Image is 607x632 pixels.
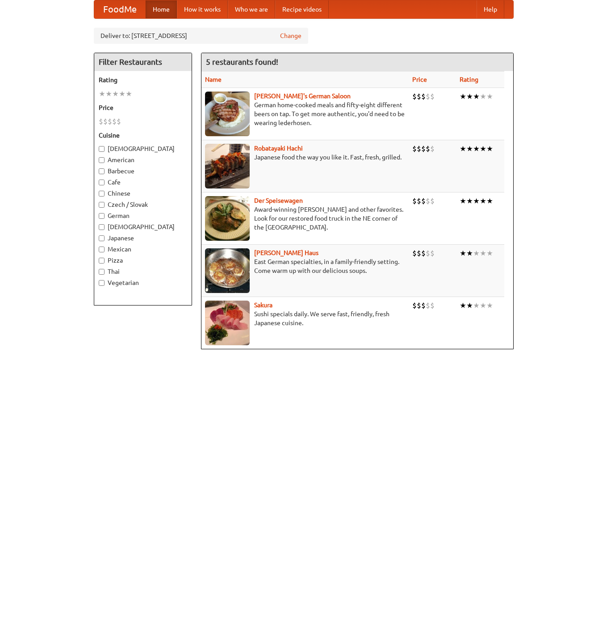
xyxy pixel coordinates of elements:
[99,258,105,264] input: Pizza
[94,28,308,44] div: Deliver to: [STREET_ADDRESS]
[205,153,405,162] p: Japanese food the way you like it. Fast, fresh, grilled.
[486,196,493,206] li: ★
[275,0,329,18] a: Recipe videos
[99,256,187,265] label: Pizza
[486,144,493,154] li: ★
[460,248,466,258] li: ★
[99,235,105,241] input: Japanese
[280,31,301,40] a: Change
[426,301,430,310] li: $
[480,248,486,258] li: ★
[117,117,121,126] li: $
[94,0,146,18] a: FoodMe
[99,117,103,126] li: $
[99,155,187,164] label: American
[99,202,105,208] input: Czech / Slovak
[206,58,278,66] ng-pluralize: 5 restaurants found!
[417,92,421,101] li: $
[480,196,486,206] li: ★
[460,301,466,310] li: ★
[99,167,187,176] label: Barbecue
[205,196,250,241] img: speisewagen.jpg
[126,89,132,99] li: ★
[430,248,435,258] li: $
[99,267,187,276] label: Thai
[473,301,480,310] li: ★
[477,0,504,18] a: Help
[254,92,351,100] a: [PERSON_NAME]'s German Saloon
[412,248,417,258] li: $
[466,144,473,154] li: ★
[99,280,105,286] input: Vegetarian
[119,89,126,99] li: ★
[486,92,493,101] li: ★
[205,248,250,293] img: kohlhaus.jpg
[426,92,430,101] li: $
[466,92,473,101] li: ★
[99,89,105,99] li: ★
[426,144,430,154] li: $
[412,76,427,83] a: Price
[108,117,112,126] li: $
[466,301,473,310] li: ★
[486,301,493,310] li: ★
[112,117,117,126] li: $
[426,196,430,206] li: $
[430,144,435,154] li: $
[460,144,466,154] li: ★
[99,168,105,174] input: Barbecue
[412,144,417,154] li: $
[412,301,417,310] li: $
[99,178,187,187] label: Cafe
[460,76,478,83] a: Rating
[99,278,187,287] label: Vegetarian
[412,196,417,206] li: $
[473,92,480,101] li: ★
[254,145,303,152] b: Robatayaki Hachi
[99,245,187,254] label: Mexican
[205,92,250,136] img: esthers.jpg
[421,248,426,258] li: $
[99,103,187,112] h5: Price
[99,191,105,197] input: Chinese
[94,53,192,71] h4: Filter Restaurants
[99,144,187,153] label: [DEMOGRAPHIC_DATA]
[99,157,105,163] input: American
[417,248,421,258] li: $
[254,301,272,309] a: Sakura
[417,144,421,154] li: $
[99,180,105,185] input: Cafe
[417,196,421,206] li: $
[254,249,318,256] a: [PERSON_NAME] Haus
[466,196,473,206] li: ★
[205,301,250,345] img: sakura.jpg
[112,89,119,99] li: ★
[205,144,250,188] img: robatayaki.jpg
[146,0,177,18] a: Home
[205,100,405,127] p: German home-cooked meals and fifty-eight different beers on tap. To get more authentic, you'd nee...
[473,248,480,258] li: ★
[205,257,405,275] p: East German specialties, in a family-friendly setting. Come warm up with our delicious soups.
[177,0,228,18] a: How it works
[99,247,105,252] input: Mexican
[421,196,426,206] li: $
[103,117,108,126] li: $
[466,248,473,258] li: ★
[99,211,187,220] label: German
[99,189,187,198] label: Chinese
[99,146,105,152] input: [DEMOGRAPHIC_DATA]
[254,197,303,204] a: Der Speisewagen
[412,92,417,101] li: $
[421,92,426,101] li: $
[99,269,105,275] input: Thai
[205,76,222,83] a: Name
[228,0,275,18] a: Who we are
[430,301,435,310] li: $
[460,196,466,206] li: ★
[473,196,480,206] li: ★
[480,301,486,310] li: ★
